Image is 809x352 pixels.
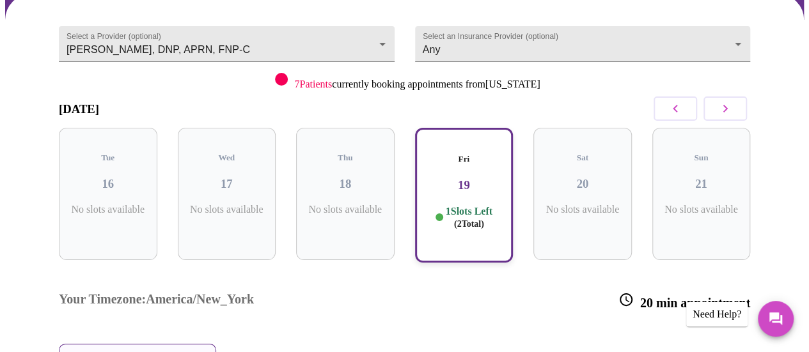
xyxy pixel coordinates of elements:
div: Need Help? [686,302,748,326]
h3: [DATE] [59,102,99,116]
h3: 20 [544,177,622,191]
h5: Fri [427,154,502,164]
div: [PERSON_NAME], DNP, APRN, FNP-C [59,26,395,62]
h3: 18 [306,177,384,191]
p: No slots available [306,204,384,215]
button: Messages [758,301,794,337]
p: No slots available [188,204,266,215]
p: No slots available [544,204,622,215]
h5: Sat [544,153,622,163]
span: 7 Patients [294,79,332,89]
h3: 21 [663,177,741,191]
span: ( 2 Total) [454,219,484,229]
p: 1 Slots Left [446,205,492,230]
h3: Your Timezone: America/New_York [59,292,254,310]
p: currently booking appointments from [US_STATE] [294,79,540,90]
h5: Wed [188,153,266,163]
h3: 19 [427,178,502,192]
h5: Thu [306,153,384,163]
h3: 17 [188,177,266,191]
h3: 16 [69,177,147,191]
h3: 20 min appointment [618,292,750,310]
h5: Sun [663,153,741,163]
p: No slots available [663,204,741,215]
h5: Tue [69,153,147,163]
div: Any [415,26,751,62]
p: No slots available [69,204,147,215]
